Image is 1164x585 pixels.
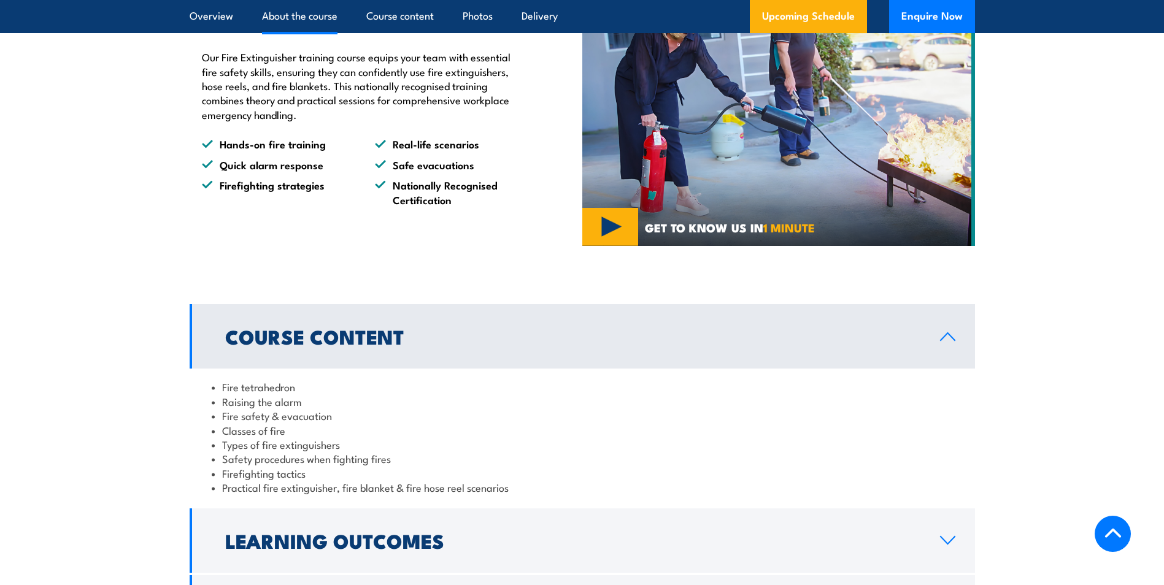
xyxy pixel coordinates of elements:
li: Types of fire extinguishers [212,437,953,451]
span: GET TO KNOW US IN [645,222,815,233]
li: Firefighting tactics [212,466,953,480]
li: Nationally Recognised Certification [375,178,526,207]
strong: 1 MINUTE [763,218,815,236]
h2: Learning Outcomes [225,532,920,549]
li: Hands-on fire training [202,137,353,151]
a: Course Content [190,304,975,369]
p: Our Fire Extinguisher training course equips your team with essential fire safety skills, ensurin... [202,50,526,121]
li: Classes of fire [212,423,953,437]
li: Fire tetrahedron [212,380,953,394]
li: Fire safety & evacuation [212,408,953,422]
a: Learning Outcomes [190,508,975,573]
li: Raising the alarm [212,394,953,408]
li: Safety procedures when fighting fires [212,451,953,465]
li: Real-life scenarios [375,137,526,151]
li: Practical fire extinguisher, fire blanket & fire hose reel scenarios [212,480,953,494]
li: Quick alarm response [202,158,353,172]
li: Firefighting strategies [202,178,353,207]
h2: Course Content [225,327,920,345]
li: Safe evacuations [375,158,526,172]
